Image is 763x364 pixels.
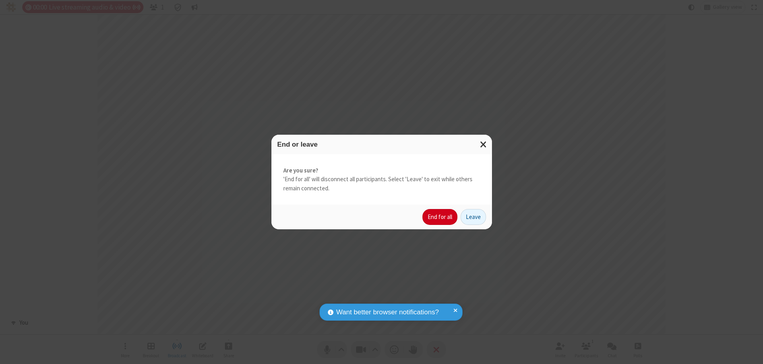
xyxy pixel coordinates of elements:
[277,141,486,148] h3: End or leave
[271,154,492,205] div: 'End for all' will disconnect all participants. Select 'Leave' to exit while others remain connec...
[283,166,480,175] strong: Are you sure?
[475,135,492,154] button: Close modal
[336,307,439,318] span: Want better browser notifications?
[422,209,457,225] button: End for all
[461,209,486,225] button: Leave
